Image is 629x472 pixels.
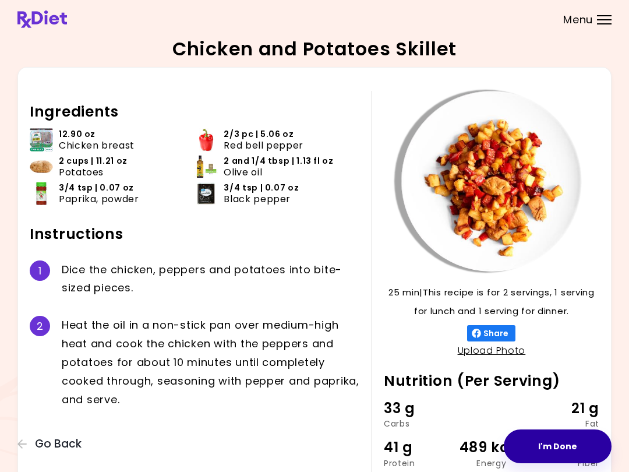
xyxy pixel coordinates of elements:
div: 21 g [528,397,599,420]
span: Share [481,329,511,338]
div: 41 g [384,436,455,459]
div: Protein [384,459,455,467]
span: Menu [563,15,593,25]
div: 2 [30,316,50,336]
span: 3/4 tsp | 0.07 oz [59,182,134,193]
span: 2 and 1/4 tbsp | 1.13 fl oz [224,156,333,167]
div: 1 [30,260,50,281]
span: Black pepper [224,193,291,205]
span: 2 cups | 11.21 oz [59,156,128,167]
a: Upload Photo [458,344,526,357]
h2: Ingredients [30,103,360,121]
div: 489 kcal [455,436,527,459]
div: 33 g [384,397,455,420]
h2: Chicken and Potatoes Skillet [172,40,457,58]
div: Carbs [384,420,455,428]
div: Energy [455,459,527,467]
h2: Nutrition (Per Serving) [384,372,599,390]
div: H e a t t h e o i l i n a n o n - s t i c k p a n o v e r m e d i u m - h i g h h e a t a n d c o... [62,316,360,408]
span: 3/4 tsp | 0.07 oz [224,182,299,193]
div: Fat [528,420,599,428]
span: Chicken breast [59,140,135,151]
span: Olive oil [224,167,262,178]
span: Potatoes [59,167,104,178]
h2: Instructions [30,225,360,244]
div: D i c e t h e c h i c k e n , p e p p e r s a n d p o t a t o e s i n t o b i t e - s i z e d p i... [62,260,360,298]
span: 2/3 pc | 5.06 oz [224,129,294,140]
span: Red bell pepper [224,140,303,151]
button: Go Back [17,438,87,450]
p: 25 min | This recipe is for 2 servings, 1 serving for lunch and 1 serving for dinner. [384,283,599,320]
button: I'm Done [504,429,612,463]
span: 12.90 oz [59,129,96,140]
span: Go Back [35,438,82,450]
span: Paprika, powder [59,193,139,205]
button: Share [467,325,515,341]
img: RxDiet [17,10,67,28]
